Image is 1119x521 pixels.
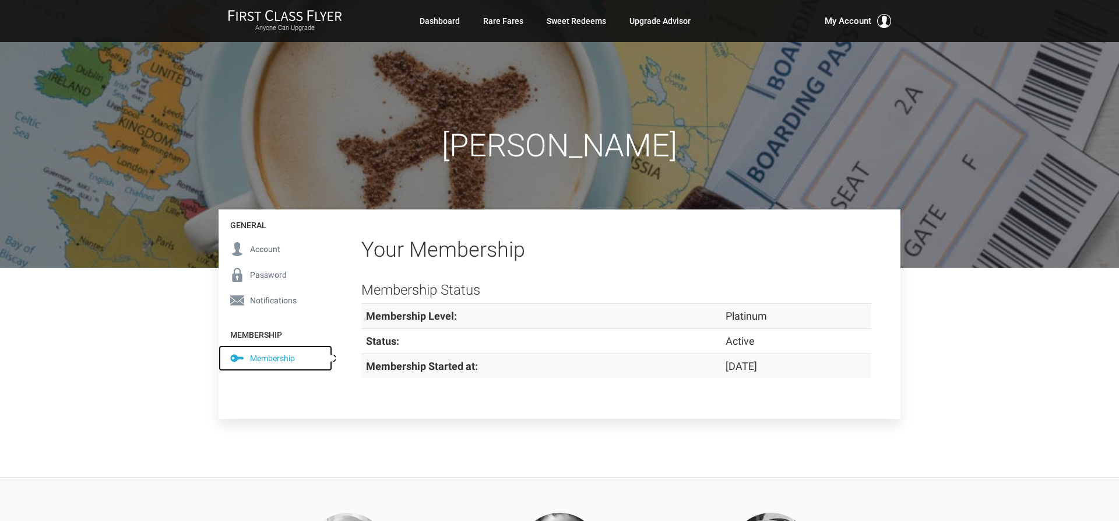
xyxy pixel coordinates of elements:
a: Notifications [219,288,332,313]
a: Dashboard [420,11,460,32]
td: Active [721,329,871,354]
td: [DATE] [721,354,871,378]
h4: Membership [219,319,332,345]
td: Platinum [721,304,871,329]
span: My Account [825,14,871,28]
a: Membership [219,345,332,371]
h4: General [219,209,332,236]
img: First Class Flyer [228,9,342,22]
strong: Membership Started at: [366,360,478,372]
small: Anyone Can Upgrade [228,24,342,32]
a: Sweet Redeems [547,11,606,32]
span: Notifications [250,294,297,307]
a: First Class FlyerAnyone Can Upgrade [228,9,342,33]
a: Password [219,262,332,288]
span: Account [250,243,280,256]
strong: Status: [366,335,399,347]
a: Rare Fares [483,11,523,32]
h3: Membership Status [361,282,871,298]
strong: Membership Level: [366,310,457,322]
h1: [PERSON_NAME] [219,128,900,163]
a: Upgrade Advisor [629,11,691,32]
span: Membership [250,352,295,365]
span: Password [250,268,287,281]
h2: Your Membership [361,239,871,262]
button: My Account [825,14,891,28]
a: Account [219,236,332,262]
